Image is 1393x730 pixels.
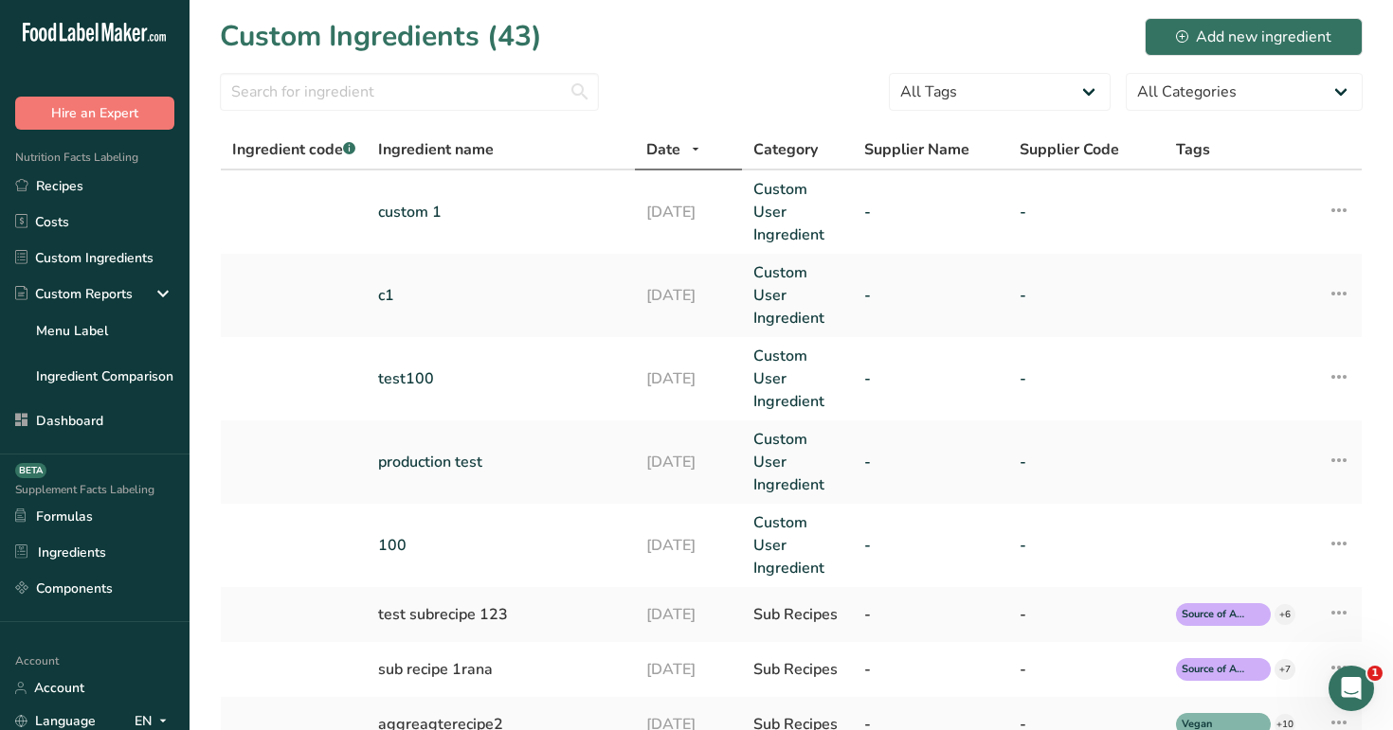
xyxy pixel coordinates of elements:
a: - [864,201,998,223]
a: custom 1 [378,201,624,223]
a: 100 [378,534,624,557]
a: production test [378,451,624,473]
button: Add new ingredient [1145,18,1363,56]
a: - [1020,534,1153,557]
span: Date [646,138,680,161]
a: c1 [378,284,624,307]
div: - [1020,603,1153,626]
a: [DATE] [646,534,731,557]
span: 1 [1367,666,1383,681]
div: +6 [1275,604,1295,625]
div: +7 [1275,659,1295,680]
a: - [864,534,998,557]
div: Sub Recipes [753,603,841,626]
a: - [1020,451,1153,473]
button: Hire an Expert [15,97,174,130]
a: Custom User Ingredient [753,345,841,413]
span: Source of Antioxidants [1182,662,1248,678]
span: Supplier Name [864,138,969,161]
div: Add new ingredient [1176,26,1331,48]
div: - [864,603,998,626]
div: sub recipe 1rana [378,658,624,681]
input: Search for ingredient [220,73,599,111]
div: Custom Reports [15,284,133,304]
a: Custom User Ingredient [753,178,841,246]
a: [DATE] [646,367,731,390]
a: - [864,284,998,307]
h1: Custom Ingredients (43) [220,15,542,58]
span: Source of Antioxidants [1182,607,1248,623]
a: - [1020,367,1153,390]
div: test subrecipe 123 [378,603,624,626]
span: Ingredient code [232,139,355,160]
a: Custom User Ingredient [753,511,841,579]
a: [DATE] [646,451,731,473]
div: [DATE] [646,603,731,626]
a: Custom User Ingredient [753,261,841,329]
a: - [1020,201,1153,223]
a: - [864,451,998,473]
span: Supplier Code [1020,138,1119,161]
div: Sub Recipes [753,658,841,681]
a: test100 [378,367,624,390]
a: - [864,367,998,390]
span: Tags [1176,138,1210,161]
iframe: Intercom live chat [1329,666,1374,711]
a: - [1020,284,1153,307]
a: Custom User Ingredient [753,428,841,496]
div: [DATE] [646,658,731,681]
div: BETA [15,463,46,478]
span: Category [753,138,818,161]
div: - [1020,658,1153,681]
span: Ingredient name [378,138,494,161]
div: - [864,658,998,681]
a: [DATE] [646,284,731,307]
a: [DATE] [646,201,731,223]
